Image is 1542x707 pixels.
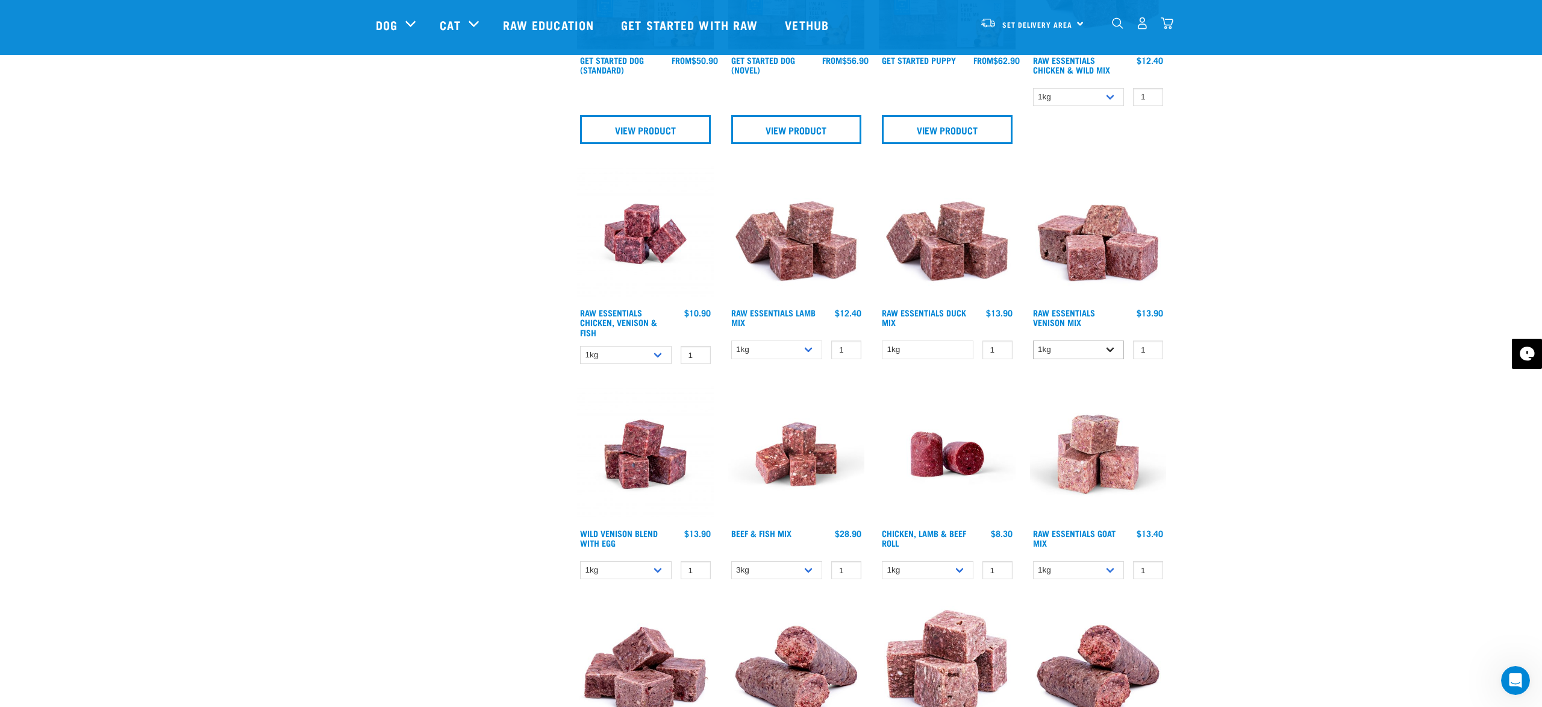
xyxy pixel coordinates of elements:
a: Get Started Puppy [882,58,956,62]
img: Goat M Ix 38448 [1030,386,1167,523]
a: Vethub [773,1,844,49]
input: 1 [982,341,1013,359]
span: FROM [672,58,691,62]
a: Get started with Raw [609,1,773,49]
a: View Product [882,115,1013,144]
input: 1 [681,561,711,580]
a: Cat [440,16,460,34]
a: Raw Essentials Goat Mix [1033,531,1116,545]
div: $13.90 [1137,308,1163,318]
div: $12.40 [835,308,861,318]
a: Dog [376,16,398,34]
div: $8.30 [991,529,1013,538]
a: Raw Essentials Lamb Mix [731,310,816,324]
a: Wild Venison Blend with Egg [580,531,658,545]
img: ?1041 RE Lamb Mix 01 [879,166,1016,303]
img: Raw Essentials Chicken Lamb Beef Bulk Minced Raw Dog Food Roll Unwrapped [879,386,1016,523]
a: Get Started Dog (Standard) [580,58,644,72]
a: Raw Essentials Chicken, Venison & Fish [580,310,657,334]
span: Set Delivery Area [1002,22,1072,27]
img: ?1041 RE Lamb Mix 01 [728,166,865,303]
div: $56.90 [822,55,869,65]
input: 1 [831,561,861,580]
a: Beef & Fish Mix [731,531,791,535]
div: $12.40 [1137,55,1163,65]
a: Raw Education [491,1,609,49]
input: 1 [982,561,1013,580]
img: 1113 RE Venison Mix 01 [1030,166,1167,303]
a: Raw Essentials Duck Mix [882,310,966,324]
div: $10.90 [684,308,711,318]
a: View Product [580,115,711,144]
div: $50.90 [672,55,718,65]
div: $13.90 [986,308,1013,318]
a: Raw Essentials Venison Mix [1033,310,1095,324]
img: user.png [1136,17,1149,30]
img: Chicken Venison mix 1655 [577,166,714,303]
iframe: Intercom live chat [1501,666,1530,695]
a: Get Started Dog (Novel) [731,58,795,72]
span: FROM [822,58,842,62]
span: FROM [973,58,993,62]
a: View Product [731,115,862,144]
a: Raw Essentials Chicken & Wild Mix [1033,58,1110,72]
input: 1 [1133,341,1163,359]
input: 1 [1133,88,1163,107]
input: 1 [1133,561,1163,580]
div: $62.90 [973,55,1020,65]
div: $13.40 [1137,529,1163,538]
img: van-moving.png [980,17,996,28]
div: $28.90 [835,529,861,538]
img: Beef Mackerel 1 [728,386,865,523]
input: 1 [681,346,711,365]
img: home-icon-1@2x.png [1112,17,1123,29]
img: Venison Egg 1616 [577,386,714,523]
div: $13.90 [684,529,711,538]
a: Chicken, Lamb & Beef Roll [882,531,966,545]
img: home-icon@2x.png [1161,17,1173,30]
input: 1 [831,341,861,359]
